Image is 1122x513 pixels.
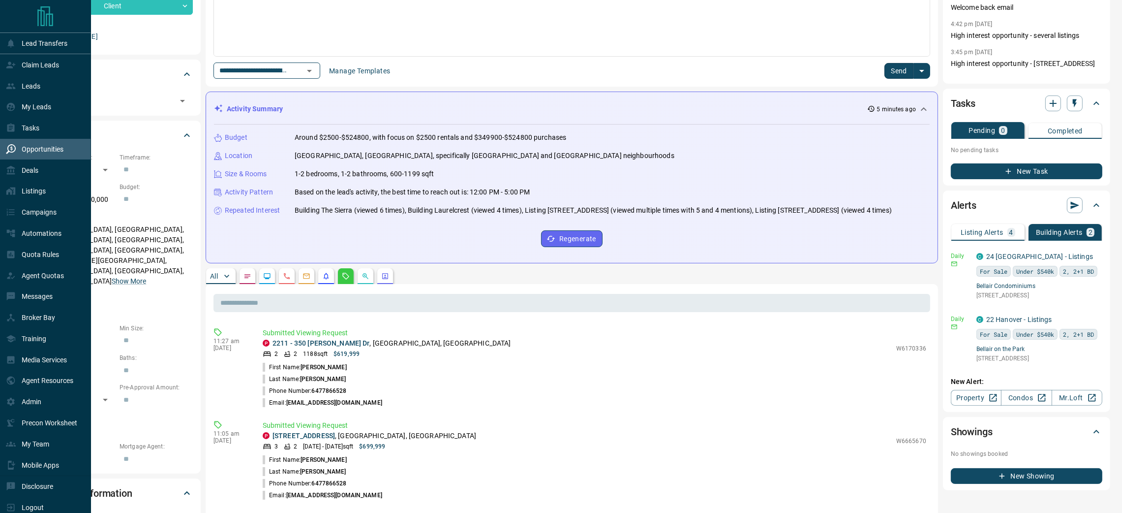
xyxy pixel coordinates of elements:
p: 3:45 pm [DATE] [951,49,993,56]
svg: Emails [303,272,310,280]
span: Under $540k [1016,266,1054,276]
p: Motivation: [41,294,193,303]
div: condos.ca [976,253,983,260]
svg: Lead Browsing Activity [263,272,271,280]
p: [DATE] - [DATE] sqft [303,442,353,451]
button: New Task [951,163,1102,179]
span: 2, 2+1 BD [1063,266,1094,276]
p: Email: [263,491,382,500]
span: 6477866528 [311,387,346,394]
svg: Notes [243,272,251,280]
p: [DATE] [213,345,248,352]
p: First Name: [263,455,347,464]
p: 2 [274,350,278,358]
div: Alerts [951,193,1102,217]
p: W6665670 [896,437,926,446]
p: Daily [951,252,970,260]
p: Location [225,151,252,161]
p: All [210,273,218,280]
p: 11:27 am [213,338,248,345]
p: Last Name: [263,375,346,384]
button: Open [303,64,316,78]
a: 24 [GEOGRAPHIC_DATA] - Listings [986,253,1093,260]
div: Tags [41,63,193,86]
div: condos.ca [976,316,983,323]
svg: Opportunities [362,272,369,280]
button: Regenerate [541,230,603,247]
p: Around $2500-$524800, with focus on $2500 rentals and $349900-$524800 purchases [295,132,566,143]
span: For Sale [980,329,1007,339]
a: 2211 - 350 [PERSON_NAME] Dr [273,339,370,347]
p: Pre-Approval Amount: [120,383,193,392]
a: Property [951,390,1001,406]
p: 3:36 pm [DATE] [951,77,993,84]
p: Email: [263,398,382,407]
p: Listing Alerts [961,229,1003,236]
p: Activity Summary [227,104,283,114]
h2: Tasks [951,96,975,111]
svg: Listing Alerts [322,272,330,280]
p: 11:05 am [213,430,248,437]
button: Send [884,63,913,79]
div: property.ca [263,432,270,439]
button: Open [176,94,189,108]
p: , [GEOGRAPHIC_DATA], [GEOGRAPHIC_DATA] [273,338,511,349]
p: 5 minutes ago [877,105,916,114]
a: Condos [1001,390,1052,406]
p: 4:42 pm [DATE] [951,21,993,28]
p: New Alert: [951,377,1102,387]
p: 3 [274,442,278,451]
p: Submitted Viewing Request [263,420,926,431]
div: property.ca [263,340,270,347]
p: Claimed By: [41,20,193,29]
span: 2, 2+1 BD [1063,329,1094,339]
p: High interest opportunity - several listings [951,31,1102,41]
span: 6477866528 [311,480,346,487]
button: Show More [112,276,146,287]
p: Budget [225,132,247,143]
p: [GEOGRAPHIC_DATA], [GEOGRAPHIC_DATA], specifically [GEOGRAPHIC_DATA] and [GEOGRAPHIC_DATA] neighb... [295,151,674,161]
p: $619,999 [334,350,360,358]
div: split button [884,63,930,79]
p: 2 [1089,229,1092,236]
p: No pending tasks [951,143,1102,158]
p: Credit Score: [41,413,193,421]
span: [PERSON_NAME] [301,456,346,463]
p: [GEOGRAPHIC_DATA], [GEOGRAPHIC_DATA], [GEOGRAPHIC_DATA], [GEOGRAPHIC_DATA], [GEOGRAPHIC_DATA], [G... [41,222,193,289]
span: For Sale [980,266,1007,276]
p: Timeframe: [120,153,193,162]
button: New Showing [951,468,1102,484]
p: Phone Number: [263,386,347,395]
p: Activity Pattern [225,187,273,197]
p: Areas Searched: [41,213,193,222]
svg: Requests [342,272,350,280]
p: 1188 sqft [303,350,328,358]
svg: Calls [283,272,291,280]
p: [STREET_ADDRESS] [976,354,1102,363]
p: Building Alerts [1036,229,1083,236]
p: 4 [1009,229,1013,236]
p: Min Size: [120,324,193,333]
h2: Alerts [951,197,976,213]
a: Bellair on the Park [976,346,1102,353]
svg: Email [951,260,958,267]
p: Mortgage Agent: [120,442,193,451]
p: High interest opportunity - [STREET_ADDRESS] [951,59,1102,69]
p: No showings booked [951,449,1102,458]
svg: Agent Actions [381,272,389,280]
p: Submitted Viewing Request [263,328,926,338]
span: Under $540k [1016,329,1054,339]
button: Manage Templates [323,63,396,79]
span: [PERSON_NAME] [300,376,346,383]
p: Phone Number: [263,479,347,488]
div: Criteria [41,124,193,147]
p: First Name: [263,363,347,372]
p: [STREET_ADDRESS] [976,291,1102,300]
div: Showings [951,420,1102,444]
p: Budget: [120,183,193,192]
h2: Showings [951,424,993,440]
div: Tasks [951,92,1102,115]
a: [STREET_ADDRESS] [273,432,335,440]
svg: Email [951,323,958,330]
div: Personal Information [41,481,193,505]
